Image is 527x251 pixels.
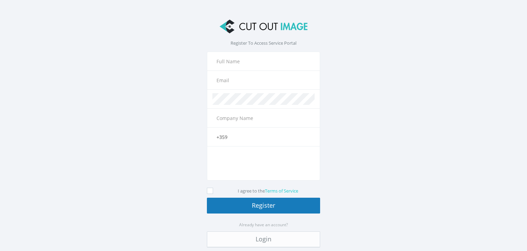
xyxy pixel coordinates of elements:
[239,222,288,228] small: Already have an account?
[212,112,315,124] input: Company Name
[238,188,298,194] label: I agree to the
[207,231,320,247] a: Login
[212,131,315,143] input: Phone Number
[212,150,317,177] iframe: reCAPTCHA
[212,74,315,86] input: Email
[207,198,320,214] button: Register
[265,188,298,194] a: Terms of Service
[212,55,315,67] input: Full Name
[220,20,307,33] img: Cut Out Image
[231,40,296,46] span: Register To Access Service Portal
